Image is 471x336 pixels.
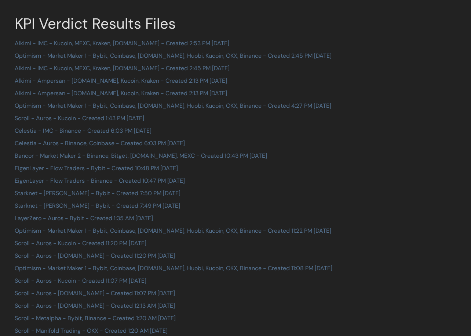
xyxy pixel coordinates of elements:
a: Scroll - Auros - Kucoin - Created 11:20 PM [DATE] [15,239,146,247]
a: Alkimi - Ampersan - [DOMAIN_NAME], Kucoin, Kraken - Created 2:13 PM [DATE] [15,89,227,97]
a: LayerZero - Auros - Bybit - Created 1:35 AM [DATE] [15,214,153,222]
a: Optimism - Market Maker 1 - Bybit, Coinbase, [DOMAIN_NAME], Huobi, Kucoin, OKX, Binance - Created... [15,52,332,60]
a: Scroll - Manifold Trading - OKX - Created 1:20 AM [DATE] [15,327,168,335]
a: EigenLayer - Flow Traders - Bybit - Created 10:48 PM [DATE] [15,164,178,172]
a: Optimism - Market Maker 1 - Bybit, Coinbase, [DOMAIN_NAME], Huobi, Kucoin, OKX, Binance - Created... [15,227,331,235]
a: Optimism - Market Maker 1 - Bybit, Coinbase, [DOMAIN_NAME], Huobi, Kucoin, OKX, Binance - Created... [15,264,332,272]
a: Scroll - Auros - Kucoin - Created 11:07 PM [DATE] [15,277,146,285]
a: Bancor - Market Maker 2 - Binance, Bitget, [DOMAIN_NAME], MEXC - Created 10:43 PM [DATE] [15,152,267,160]
a: EigenLayer - Flow Traders - Binance - Created 10:47 PM [DATE] [15,177,185,185]
a: Starknet - [PERSON_NAME] - Bybit - Created 7:49 PM [DATE] [15,202,180,210]
a: Scroll - Metalpha - Bybit, Binance - Created 1:20 AM [DATE] [15,314,176,322]
a: Optimism - Market Maker 1 - Bybit, Coinbase, [DOMAIN_NAME], Huobi, Kucoin, OKX, Binance - Created... [15,102,331,110]
a: Alkimi - Ampersan - [DOMAIN_NAME], Kucoin, Kraken - Created 2:13 PM [DATE] [15,77,227,85]
a: Alkimi - IMC - Kucoin, MEXC, Kraken, [DOMAIN_NAME] - Created 2:45 PM [DATE] [15,64,230,72]
a: Scroll - Auros - Kucoin - Created 1:43 PM [DATE] [15,114,144,122]
a: Celestia - IMC - Binance - Created 6:03 PM [DATE] [15,127,151,135]
a: Starknet - [PERSON_NAME] - Bybit - Created 7:50 PM [DATE] [15,189,180,197]
a: Celestia - Auros - Binance, Coinbase - Created 6:03 PM [DATE] [15,139,185,147]
a: Alkimi - IMC - Kucoin, MEXC, Kraken, [DOMAIN_NAME] - Created 2:53 PM [DATE] [15,39,229,47]
a: Scroll - Auros - [DOMAIN_NAME] - Created 11:07 PM [DATE] [15,289,175,297]
a: Scroll - Auros - [DOMAIN_NAME] - Created 12:13 AM [DATE] [15,302,175,310]
a: Scroll - Auros - [DOMAIN_NAME] - Created 11:20 PM [DATE] [15,252,175,260]
h1: KPI Verdict Results Files [15,15,471,32]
